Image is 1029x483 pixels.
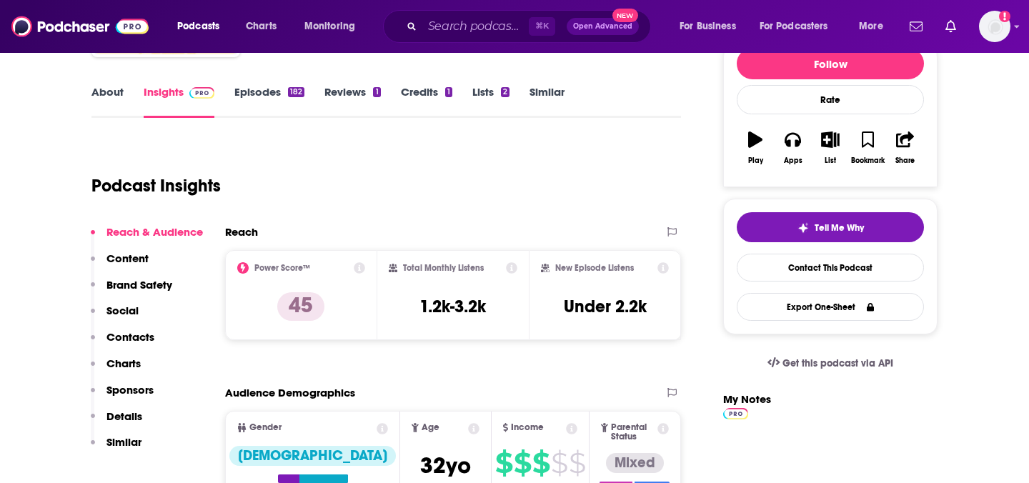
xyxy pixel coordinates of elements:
h2: Total Monthly Listens [403,263,484,273]
p: Similar [106,435,141,449]
h2: New Episode Listens [555,263,634,273]
span: For Podcasters [760,16,828,36]
p: Sponsors [106,383,154,397]
span: $ [569,452,585,474]
button: Social [91,304,139,330]
span: Income [511,423,544,432]
div: 1 [373,87,380,97]
div: Apps [784,156,802,165]
button: open menu [750,15,849,38]
h2: Audience Demographics [225,386,355,399]
div: [DEMOGRAPHIC_DATA] [229,446,396,466]
a: Similar [530,85,565,118]
span: ⌘ K [529,17,555,36]
input: Search podcasts, credits, & more... [422,15,529,38]
div: 1 [445,87,452,97]
a: Credits1 [401,85,452,118]
div: Rate [737,85,924,114]
a: Show notifications dropdown [904,14,928,39]
button: Sponsors [91,383,154,409]
img: User Profile [979,11,1010,42]
h2: Power Score™ [254,263,310,273]
p: Brand Safety [106,278,172,292]
button: Brand Safety [91,278,172,304]
button: open menu [294,15,374,38]
button: Follow [737,48,924,79]
a: Lists2 [472,85,509,118]
label: My Notes [723,392,771,417]
span: Charts [246,16,277,36]
div: List [825,156,836,165]
a: Reviews1 [324,85,380,118]
button: Show profile menu [979,11,1010,42]
button: Similar [91,435,141,462]
p: Social [106,304,139,317]
h3: 1.2k-3.2k [419,296,486,317]
button: Play [737,122,774,174]
a: Pro website [723,406,748,419]
span: 32 yo [420,452,471,479]
h2: Reach [225,225,258,239]
a: Get this podcast via API [756,346,905,381]
span: $ [551,452,567,474]
button: Export One-Sheet [737,293,924,321]
span: Gender [249,423,282,432]
div: Share [895,156,915,165]
button: open menu [670,15,754,38]
span: More [859,16,883,36]
a: About [91,85,124,118]
div: Bookmark [851,156,885,165]
p: Reach & Audience [106,225,203,239]
a: Contact This Podcast [737,254,924,282]
button: Details [91,409,142,436]
button: tell me why sparkleTell Me Why [737,212,924,242]
p: Charts [106,357,141,370]
img: Podchaser - Follow, Share and Rate Podcasts [11,13,149,40]
span: Monitoring [304,16,355,36]
p: Content [106,252,149,265]
span: Logged in as MarelyCarveComms [979,11,1010,42]
span: Parental Status [611,423,655,442]
span: New [612,9,638,22]
a: Show notifications dropdown [940,14,962,39]
a: Episodes182 [234,85,304,118]
p: 45 [277,292,324,321]
span: Get this podcast via API [782,357,893,369]
div: Play [748,156,763,165]
button: Apps [774,122,811,174]
button: Contacts [91,330,154,357]
button: List [812,122,849,174]
p: Contacts [106,330,154,344]
span: Age [422,423,439,432]
span: Open Advanced [573,23,632,30]
button: Content [91,252,149,278]
span: $ [532,452,550,474]
span: $ [495,452,512,474]
button: open menu [167,15,238,38]
img: Podchaser Pro [189,87,214,99]
a: InsightsPodchaser Pro [144,85,214,118]
span: Tell Me Why [815,222,864,234]
img: Podchaser Pro [723,408,748,419]
button: open menu [849,15,901,38]
div: 2 [501,87,509,97]
div: Mixed [606,453,664,473]
button: Share [887,122,924,174]
button: Open AdvancedNew [567,18,639,35]
span: $ [514,452,531,474]
button: Reach & Audience [91,225,203,252]
svg: Add a profile image [999,11,1010,22]
div: Search podcasts, credits, & more... [397,10,665,43]
button: Charts [91,357,141,383]
span: Podcasts [177,16,219,36]
p: Details [106,409,142,423]
span: For Business [680,16,736,36]
button: Bookmark [849,122,886,174]
div: 182 [288,87,304,97]
img: tell me why sparkle [797,222,809,234]
h1: Podcast Insights [91,175,221,196]
h3: Under 2.2k [564,296,647,317]
a: Charts [237,15,285,38]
